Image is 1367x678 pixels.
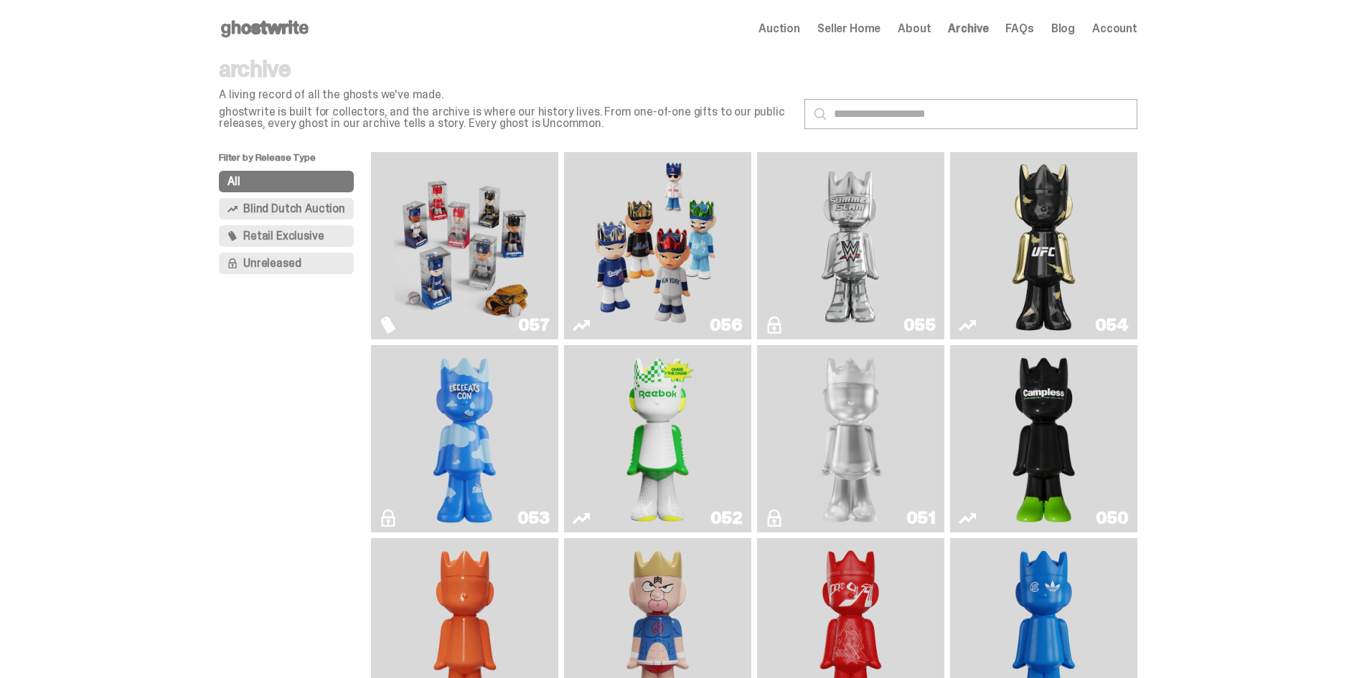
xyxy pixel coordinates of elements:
[219,253,354,274] button: Unreleased
[959,158,1129,334] a: Ruby
[1095,316,1129,334] div: 054
[380,351,550,527] a: ghooooost
[219,171,354,192] button: All
[518,316,550,334] div: 057
[219,198,354,220] button: Blind Dutch Auction
[620,351,696,527] img: Court Victory
[219,57,793,80] p: archive
[1092,23,1137,34] a: Account
[243,258,301,269] span: Unreleased
[1051,23,1075,34] a: Blog
[587,158,728,334] img: Game Face (2025)
[813,351,889,527] img: LLLoyalty
[948,23,988,34] a: Archive
[1096,509,1129,527] div: 050
[959,351,1129,527] a: Campless
[1005,23,1033,34] a: FAQs
[243,203,345,215] span: Blind Dutch Auction
[817,23,880,34] a: Seller Home
[766,158,936,334] a: I Was There SummerSlam
[903,316,936,334] div: 055
[573,158,743,334] a: Game Face (2025)
[710,509,743,527] div: 052
[394,158,535,334] img: Game Face (2025)
[219,89,793,100] p: A living record of all the ghosts we've made.
[766,351,936,527] a: LLLoyalty
[1006,351,1082,527] img: Campless
[898,23,931,34] a: About
[380,158,550,334] a: Game Face (2025)
[219,225,354,247] button: Retail Exclusive
[427,351,503,527] img: ghooooost
[710,316,743,334] div: 056
[573,351,743,527] a: Court Victory
[758,23,800,34] a: Auction
[780,158,921,334] img: I Was There SummerSlam
[1006,158,1082,334] img: Ruby
[906,509,936,527] div: 051
[219,106,793,129] p: ghostwrite is built for collectors, and the archive is where our history lives. From one-of-one g...
[227,176,240,187] span: All
[219,152,371,171] p: Filter by Release Type
[517,509,550,527] div: 053
[243,230,324,242] span: Retail Exclusive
